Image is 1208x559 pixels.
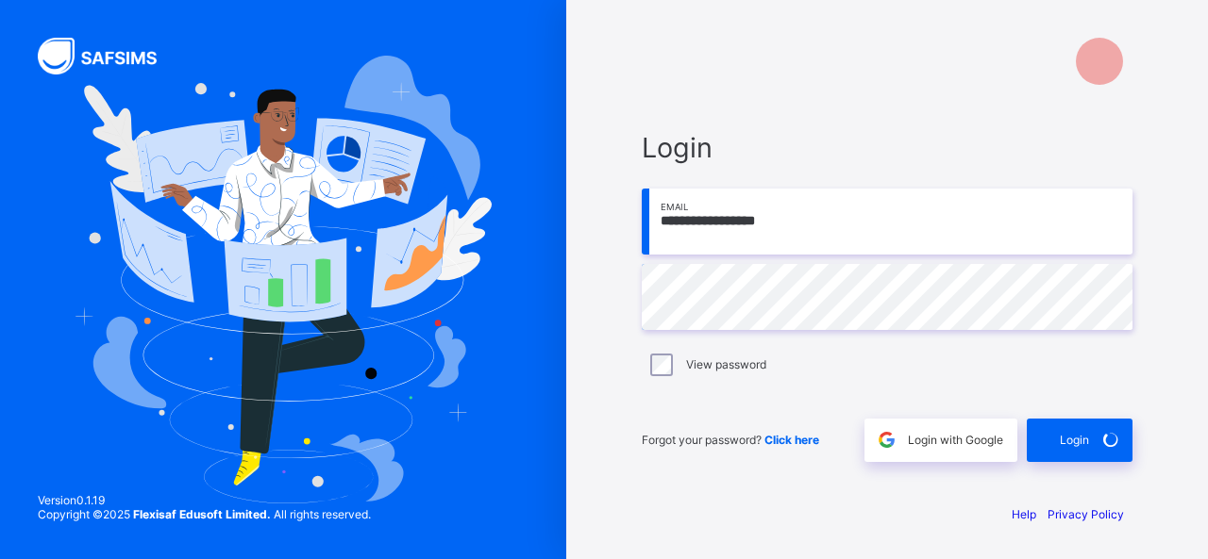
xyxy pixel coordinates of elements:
[38,38,179,74] img: SAFSIMS Logo
[876,429,898,451] img: google.396cfc9801f0270233282035f929180a.svg
[908,433,1003,447] span: Login with Google
[133,507,271,521] strong: Flexisaf Edusoft Limited.
[1060,433,1089,447] span: Login
[764,433,819,447] a: Click here
[642,131,1132,164] span: Login
[1012,507,1036,521] a: Help
[38,493,371,507] span: Version 0.1.19
[642,433,819,447] span: Forgot your password?
[75,56,491,502] img: Hero Image
[1048,507,1124,521] a: Privacy Policy
[38,507,371,521] span: Copyright © 2025 All rights reserved.
[686,357,766,371] label: View password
